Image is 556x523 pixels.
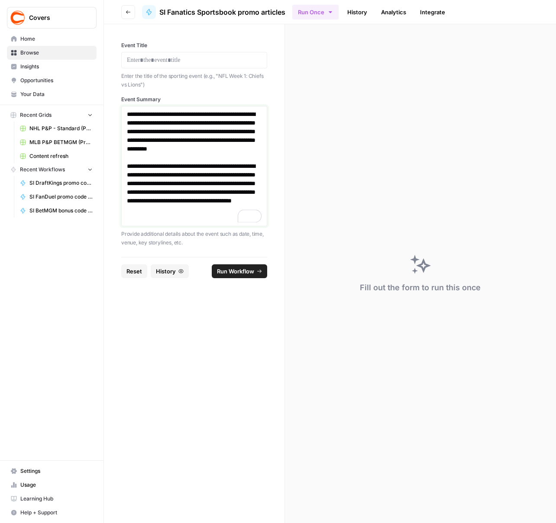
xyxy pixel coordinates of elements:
span: Help + Support [20,509,93,517]
div: Fill out the form to run this once [360,282,481,294]
span: NHL P&P - Standard (Production) Grid [29,125,93,132]
button: Reset [121,264,147,278]
a: Your Data [7,87,97,101]
span: SI BetMGM bonus code articles [29,207,93,215]
span: Reset [126,267,142,276]
span: SI Fanatics Sportsbook promo articles [159,7,285,17]
button: History [151,264,189,278]
a: History [342,5,372,19]
span: Recent Grids [20,111,52,119]
button: Run Once [292,5,339,19]
span: MLB P&P BETMGM (Production) Grid (3) [29,138,93,146]
span: Your Data [20,90,93,98]
span: Covers [29,13,81,22]
a: MLB P&P BETMGM (Production) Grid (3) [16,135,97,149]
span: Learning Hub [20,495,93,503]
a: SI Fanatics Sportsbook promo articles [142,5,285,19]
a: Insights [7,60,97,74]
p: Provide additional details about the event such as date, time, venue, key storylines, etc. [121,230,267,247]
a: Content refresh [16,149,97,163]
a: SI DraftKings promo code - Bet $5, get $200 if you win [16,176,97,190]
img: Covers Logo [10,10,26,26]
a: Usage [7,478,97,492]
label: Event Title [121,42,267,49]
a: Analytics [376,5,411,19]
a: Integrate [415,5,450,19]
span: Settings [20,467,93,475]
button: Help + Support [7,506,97,520]
a: NHL P&P - Standard (Production) Grid [16,122,97,135]
p: Enter the title of the sporting event (e.g., "NFL Week 1: Chiefs vs Lions") [121,72,267,89]
a: Learning Hub [7,492,97,506]
a: Opportunities [7,74,97,87]
div: To enrich screen reader interactions, please activate Accessibility in Grammarly extension settings [127,110,262,222]
a: Browse [7,46,97,60]
span: Run Workflow [217,267,254,276]
span: Home [20,35,93,43]
button: Recent Workflows [7,163,97,176]
span: Usage [20,481,93,489]
span: Content refresh [29,152,93,160]
span: History [156,267,176,276]
a: SI FanDuel promo code articles [16,190,97,204]
span: SI FanDuel promo code articles [29,193,93,201]
button: Run Workflow [212,264,267,278]
a: Home [7,32,97,46]
a: Settings [7,464,97,478]
button: Recent Grids [7,109,97,122]
span: Recent Workflows [20,166,65,173]
span: Opportunities [20,77,93,84]
a: SI BetMGM bonus code articles [16,204,97,218]
span: Insights [20,63,93,71]
span: SI DraftKings promo code - Bet $5, get $200 if you win [29,179,93,187]
label: Event Summary [121,96,267,103]
span: Browse [20,49,93,57]
button: Workspace: Covers [7,7,97,29]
